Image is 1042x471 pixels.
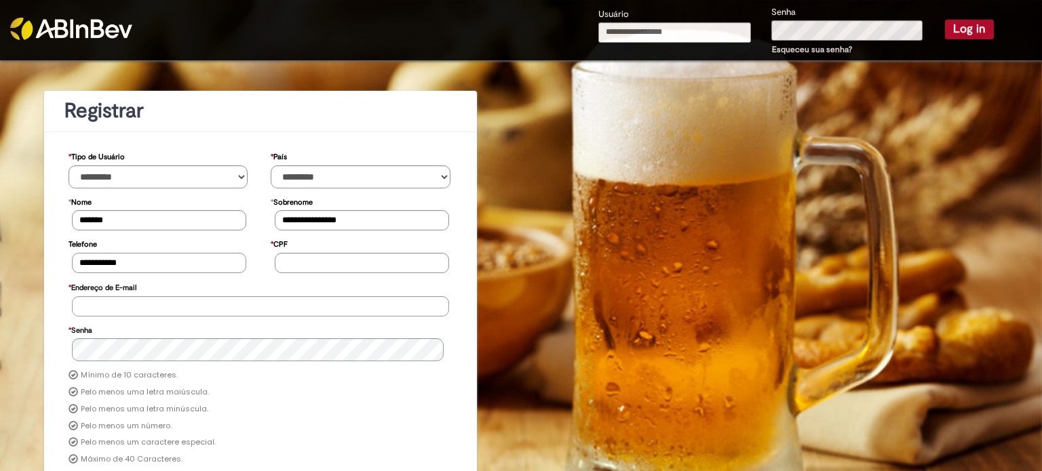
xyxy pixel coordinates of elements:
a: Esqueceu sua senha? [772,44,852,55]
label: Pelo menos um caractere especial. [81,437,216,448]
button: Log in [945,20,994,39]
h1: Registrar [64,100,457,122]
label: Telefone [69,233,97,253]
label: Pelo menos uma letra maiúscula. [81,387,209,398]
label: Sobrenome [271,191,313,211]
label: Senha [771,6,796,19]
img: ABInbev-white.png [10,18,132,40]
label: Usuário [598,8,629,21]
label: Mínimo de 10 caracteres. [81,370,178,381]
label: Máximo de 40 Caracteres. [81,454,182,465]
label: CPF [271,233,288,253]
label: Tipo de Usuário [69,146,125,165]
label: Senha [69,319,92,339]
label: Nome [69,191,92,211]
label: Pelo menos uma letra minúscula. [81,404,208,415]
label: País [271,146,287,165]
label: Endereço de E-mail [69,277,136,296]
label: Pelo menos um número. [81,421,172,432]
